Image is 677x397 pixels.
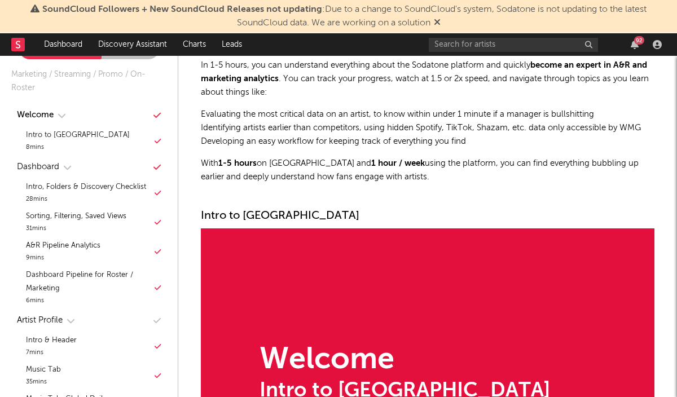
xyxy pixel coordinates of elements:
button: 92 [631,40,639,49]
span: Dismiss [434,19,441,28]
div: 28 mins [26,194,146,205]
div: Intro to [GEOGRAPHIC_DATA] [26,129,130,142]
div: Dashboard [17,160,59,174]
div: 35 mins [26,377,61,388]
div: 9 mins [26,253,100,264]
div: Intro & Header [26,334,77,347]
div: Welcome [17,108,54,122]
div: Artist Profile [17,314,63,327]
div: Marketing / Streaming / Promo / On-Roster [11,68,166,95]
div: 7 mins [26,347,77,359]
p: In 1-5 hours, you can understand everything about the Sodatone platform and quickly . You can tra... [201,59,654,99]
div: Music Tab [26,363,61,377]
div: 92 [634,36,644,45]
li: Evaluating the most critical data on an artist, to know within under 1 minute if a manager is bul... [201,108,654,121]
a: Dashboard [36,33,90,56]
div: A&R Pipeline Analytics [26,239,100,253]
strong: 1 hour / week [371,159,425,167]
div: 31 mins [26,223,126,235]
div: Intro, Folders & Discovery Checklist [26,180,146,194]
a: Charts [175,33,214,56]
div: 6 mins [26,295,152,307]
div: 8 mins [26,142,130,153]
span: SoundCloud Followers + New SoundCloud Releases not updating [42,5,322,14]
li: Developing an easy workflow for keeping track of everything you find [201,135,654,148]
a: Discovery Assistant [90,33,175,56]
li: Identifying artists earlier than competitors, using hidden Spotify, TikTok, Shazam, etc. data onl... [201,121,654,135]
strong: 1-5 hours [218,159,257,167]
input: Search for artists [429,38,598,52]
p: With on [GEOGRAPHIC_DATA] and using the platform, you can find everything bubbling up earlier and... [201,157,654,184]
a: Leads [214,33,250,56]
div: Welcome [260,345,550,375]
div: Dashboard Pipeline for Roster / Marketing [26,268,152,295]
span: : Due to a change to SoundCloud's system, Sodatone is not updating to the latest SoundCloud data.... [42,5,647,28]
div: Intro to [GEOGRAPHIC_DATA] [201,209,654,223]
div: Sorting, Filtering, Saved Views [26,210,126,223]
